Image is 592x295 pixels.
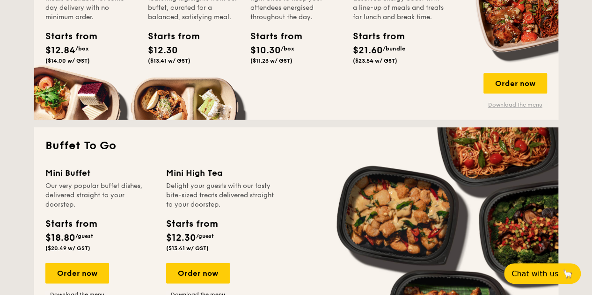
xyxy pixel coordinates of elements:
[148,29,190,43] div: Starts from
[196,233,214,239] span: /guest
[75,233,93,239] span: /guest
[353,45,383,56] span: $21.60
[45,263,109,283] div: Order now
[353,29,395,43] div: Starts from
[45,217,96,231] div: Starts from
[250,58,292,64] span: ($11.23 w/ GST)
[353,58,397,64] span: ($23.54 w/ GST)
[45,138,547,153] h2: Buffet To Go
[75,45,89,52] span: /box
[383,45,405,52] span: /bundle
[483,101,547,108] a: Download the menu
[45,166,155,180] div: Mini Buffet
[250,29,292,43] div: Starts from
[166,232,196,244] span: $12.30
[45,45,75,56] span: $12.84
[166,245,209,252] span: ($13.41 w/ GST)
[45,232,75,244] span: $18.80
[281,45,294,52] span: /box
[504,263,581,284] button: Chat with us🦙
[45,181,155,209] div: Our very popular buffet dishes, delivered straight to your doorstep.
[148,45,178,56] span: $12.30
[483,73,547,94] div: Order now
[45,58,90,64] span: ($14.00 w/ GST)
[45,245,90,252] span: ($20.49 w/ GST)
[45,29,88,43] div: Starts from
[166,166,276,180] div: Mini High Tea
[250,45,281,56] span: $10.30
[512,269,558,278] span: Chat with us
[166,181,276,209] div: Delight your guests with our tasty bite-sized treats delivered straight to your doorstep.
[148,58,190,64] span: ($13.41 w/ GST)
[562,268,573,279] span: 🦙
[166,263,230,283] div: Order now
[166,217,217,231] div: Starts from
